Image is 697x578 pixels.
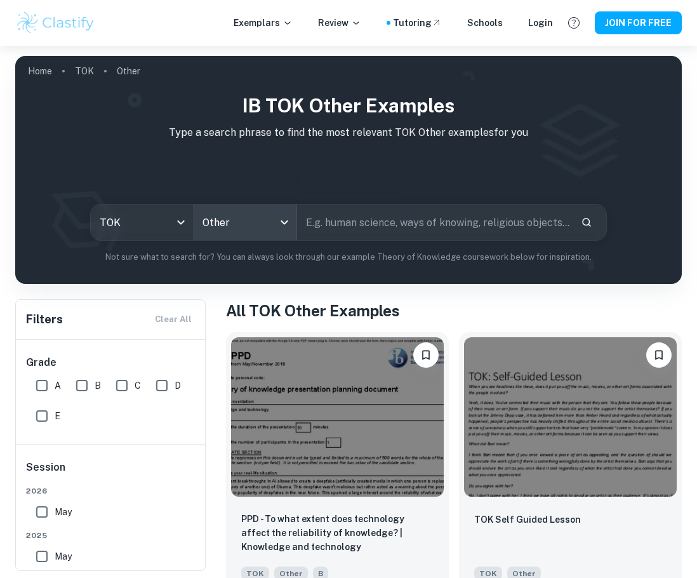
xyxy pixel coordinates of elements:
p: PPD - To what extent does technology affect the reliability of knowledge? | Knowledge and technology [241,512,434,554]
span: 2025 [26,530,196,541]
button: Please log in to bookmark exemplars [413,342,439,368]
h6: Filters [26,311,63,328]
a: Schools [467,16,503,30]
span: D [175,379,181,393]
h1: IB TOK Other examples [25,91,672,120]
p: Not sure what to search for? You can always look through our example Theory of Knowledge coursewo... [25,251,672,264]
h1: All TOK Other Examples [226,299,682,322]
a: Home [28,62,52,80]
span: 2026 [26,485,196,497]
button: IB [295,166,332,189]
button: Please log in to bookmark exemplars [646,342,672,368]
div: TOK [91,205,193,240]
span: B [95,379,101,393]
p: Type a search phrase to find the most relevant TOK Other examples for you [25,125,672,140]
img: TOK Other example thumbnail: PPD - To what extent does technology aff [231,337,444,497]
input: E.g. human science, ways of knowing, religious objects... [297,205,571,240]
span: May [55,505,72,519]
p: Review [318,16,361,30]
span: May [55,549,72,563]
button: Help and Feedback [563,12,585,34]
img: Clastify logo [15,10,96,36]
h6: Grade [26,355,196,370]
a: Tutoring [393,16,442,30]
div: Other [194,205,296,240]
img: TOK Other example thumbnail: TOK Self Guided Lesson [464,337,677,497]
button: College [335,166,402,189]
p: TOK Self Guided Lesson [474,513,581,527]
p: Other [117,64,140,78]
p: Exemplars [234,16,293,30]
button: Search [576,212,597,233]
span: E [55,409,60,423]
button: JOIN FOR FREE [595,11,682,34]
img: profile cover [15,56,682,284]
a: Login [528,16,553,30]
span: C [135,379,141,393]
h6: Session [26,460,196,485]
a: TOK [75,62,94,80]
span: A [55,379,61,393]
